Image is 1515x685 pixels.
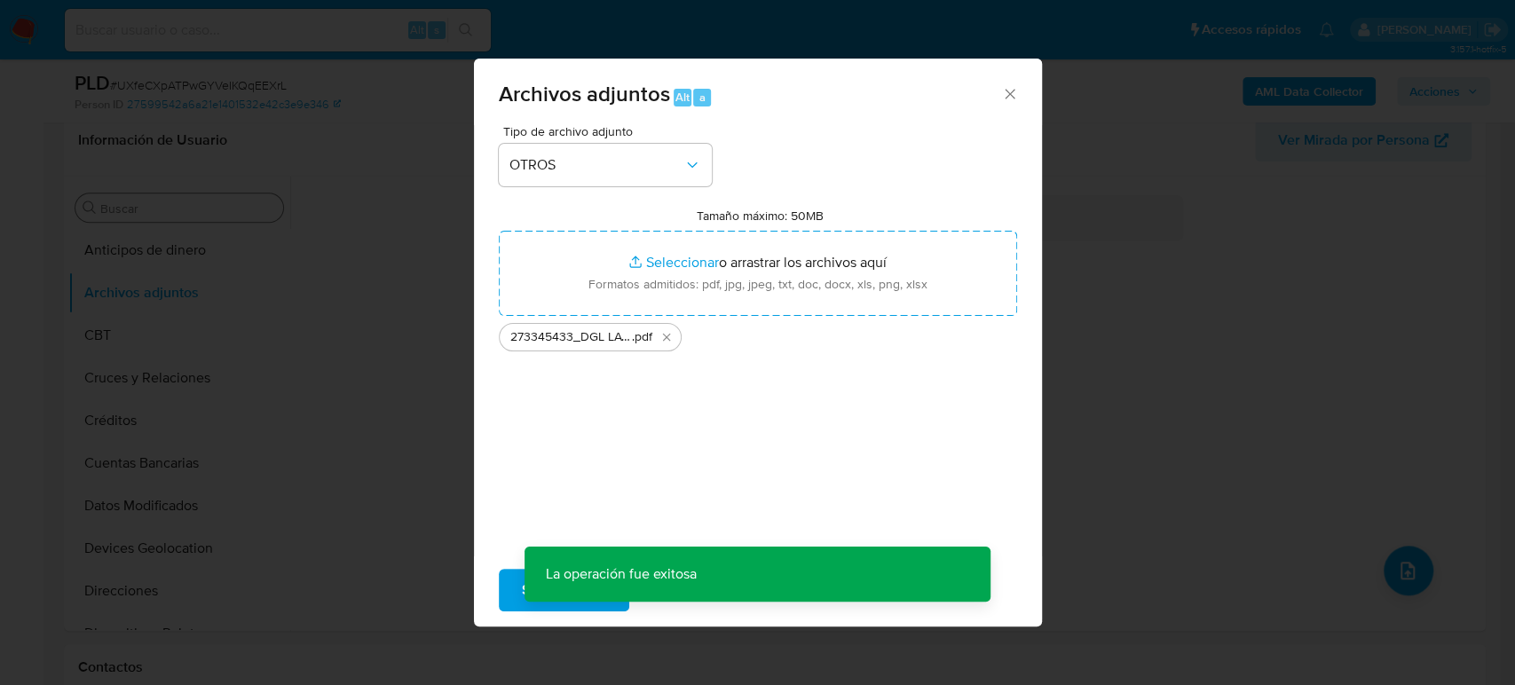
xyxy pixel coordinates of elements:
span: a [699,89,706,106]
span: .pdf [632,328,652,346]
button: OTROS [499,144,712,186]
button: Eliminar 273345433_DGL LATAM_Agosto2025.pdf [656,327,677,348]
p: La operación fue exitosa [525,547,718,602]
span: Archivos adjuntos [499,78,670,109]
span: Alt [675,89,690,106]
ul: Archivos seleccionados [499,316,1017,351]
button: Subir archivo [499,569,629,611]
button: Cerrar [1001,85,1017,101]
span: OTROS [509,156,683,174]
span: Tipo de archivo adjunto [503,125,716,138]
span: 273345433_DGL LATAM_Agosto2025 [510,328,632,346]
span: Subir archivo [522,571,606,610]
span: Cancelar [659,571,717,610]
label: Tamaño máximo: 50MB [697,208,824,224]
